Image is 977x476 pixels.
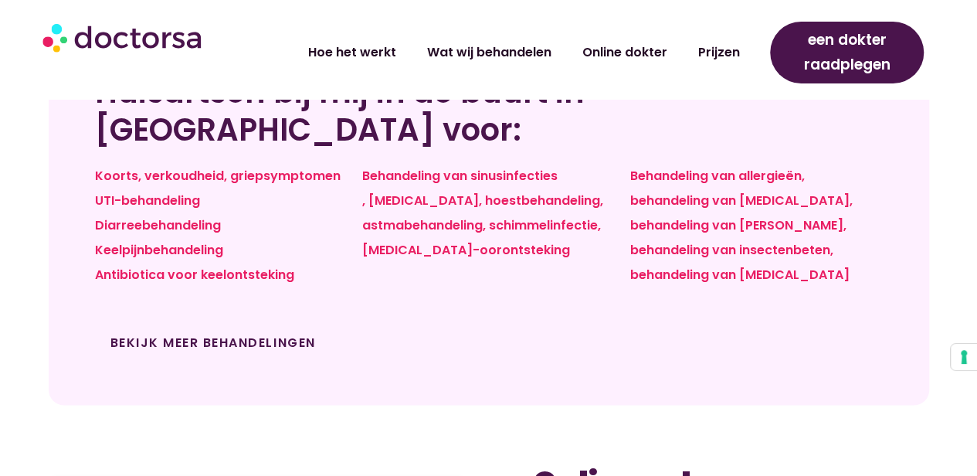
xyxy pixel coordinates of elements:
font: Prijzen [697,43,739,61]
a: behandeling van [MEDICAL_DATA] [630,265,850,283]
a: Online dokter [566,35,682,70]
font: Online dokter [582,43,667,61]
a: UTI-behandeling [95,191,200,209]
font: Wat wij behandelen [426,43,551,61]
a: -oorontsteking [473,240,570,258]
a: behandeling van [MEDICAL_DATA], [630,191,853,209]
font: een dokter raadplegen [804,29,890,75]
a: Wat wij behandelen [411,35,566,70]
a: behandeling van [PERSON_NAME], [630,216,846,233]
a: Keelpijnbehandeling [95,240,223,258]
a: , [MEDICAL_DATA] [362,216,601,258]
a: Koorts, verkoudheid, griepsymptomen [95,166,341,184]
font: Huisartsen bij mij in de buurt in [GEOGRAPHIC_DATA] voor: [95,70,585,151]
a: astmabehandeling [362,216,483,233]
nav: Menu [263,35,755,70]
a: , schimmelinfectie [483,216,598,233]
a: behandeling van insectenbeten, [630,240,833,258]
a: Hoe het werkt [292,35,411,70]
a: Behandeling van allergieën, [630,166,805,184]
a: Prijzen [682,35,755,70]
a: Diarreebehandeling [95,216,221,233]
font: Hoe het werkt [307,43,395,61]
a: Antibiotica voor keelontsteking [95,265,294,283]
a: Bekijk meer behandelingen [110,333,316,351]
a: , [600,191,603,209]
a: , [MEDICAL_DATA], hoestbehandeling [362,191,600,209]
a: een dokter raadplegen [770,22,924,83]
button: Uw toestemmingsvoorkeuren voor trackingtechnologieën [951,344,977,370]
a: Behandeling van sinusinfecties [362,166,558,184]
